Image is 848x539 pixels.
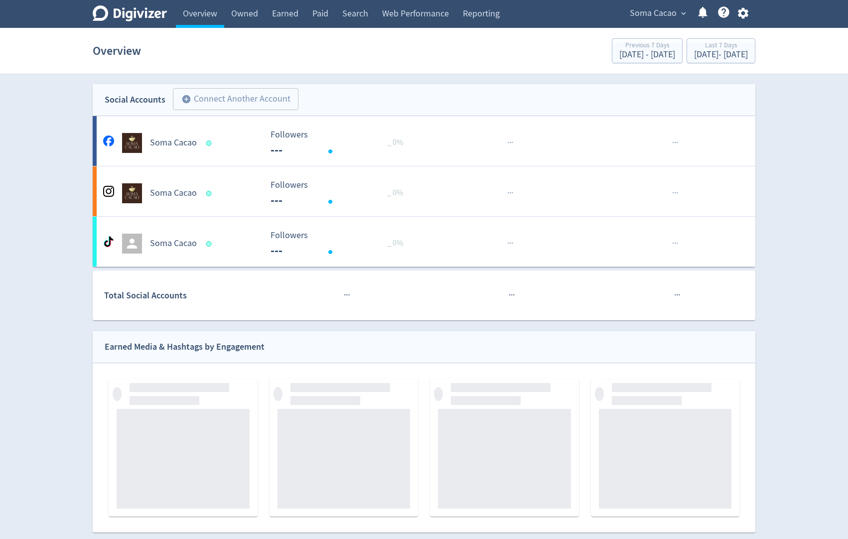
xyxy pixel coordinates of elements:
span: · [674,289,676,301]
div: [DATE] - [DATE] [619,50,675,59]
span: · [346,289,348,301]
span: · [509,187,511,199]
h5: Soma Cacao [150,137,197,149]
span: · [672,237,674,250]
a: Connect Another Account [165,90,298,110]
span: Data last synced: 7 Oct 2025, 3:01am (AEDT) [206,140,215,146]
div: Earned Media & Hashtags by Engagement [105,340,265,354]
span: · [676,187,678,199]
span: · [511,289,513,301]
button: Connect Another Account [173,88,298,110]
span: Soma Cacao [630,5,677,21]
span: · [513,289,515,301]
svg: Followers --- [266,130,415,156]
a: Soma Cacao undefinedSoma Cacao Followers --- Followers --- _ 0%······ [93,166,755,216]
span: _ 0% [387,137,403,147]
img: Soma Cacao undefined [122,183,142,203]
button: Last 7 Days[DATE]- [DATE] [687,38,755,63]
span: Data last synced: 7 Oct 2025, 3:01am (AEDT) [206,191,215,196]
span: · [509,289,511,301]
span: · [507,237,509,250]
span: · [509,237,511,250]
span: · [511,187,513,199]
button: Soma Cacao [626,5,689,21]
span: · [672,136,674,149]
div: Total Social Accounts [104,288,263,303]
span: · [511,136,513,149]
span: · [348,289,350,301]
div: Last 7 Days [694,42,748,50]
span: · [674,136,676,149]
span: · [674,187,676,199]
span: · [676,237,678,250]
span: · [678,289,680,301]
span: · [507,187,509,199]
div: Previous 7 Days [619,42,675,50]
span: · [674,237,676,250]
span: · [676,289,678,301]
a: Soma Cacao undefinedSoma Cacao Followers --- Followers --- _ 0%······ [93,116,755,166]
img: Soma Cacao undefined [122,133,142,153]
span: · [344,289,346,301]
h5: Soma Cacao [150,238,197,250]
h1: Overview [93,35,141,67]
button: Previous 7 Days[DATE] - [DATE] [612,38,683,63]
div: Social Accounts [105,93,165,107]
span: _ 0% [387,188,403,198]
h5: Soma Cacao [150,187,197,199]
span: · [672,187,674,199]
span: · [507,136,509,149]
span: expand_more [679,9,688,18]
svg: Followers --- [266,231,415,257]
span: Data last synced: 7 Oct 2025, 6:02am (AEDT) [206,241,215,247]
a: Soma Cacao Followers --- Followers --- _ 0%······ [93,217,755,267]
span: add_circle [181,94,191,104]
span: · [511,237,513,250]
span: · [509,136,511,149]
svg: Followers --- [266,180,415,207]
div: [DATE] - [DATE] [694,50,748,59]
span: · [676,136,678,149]
span: _ 0% [387,238,403,248]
